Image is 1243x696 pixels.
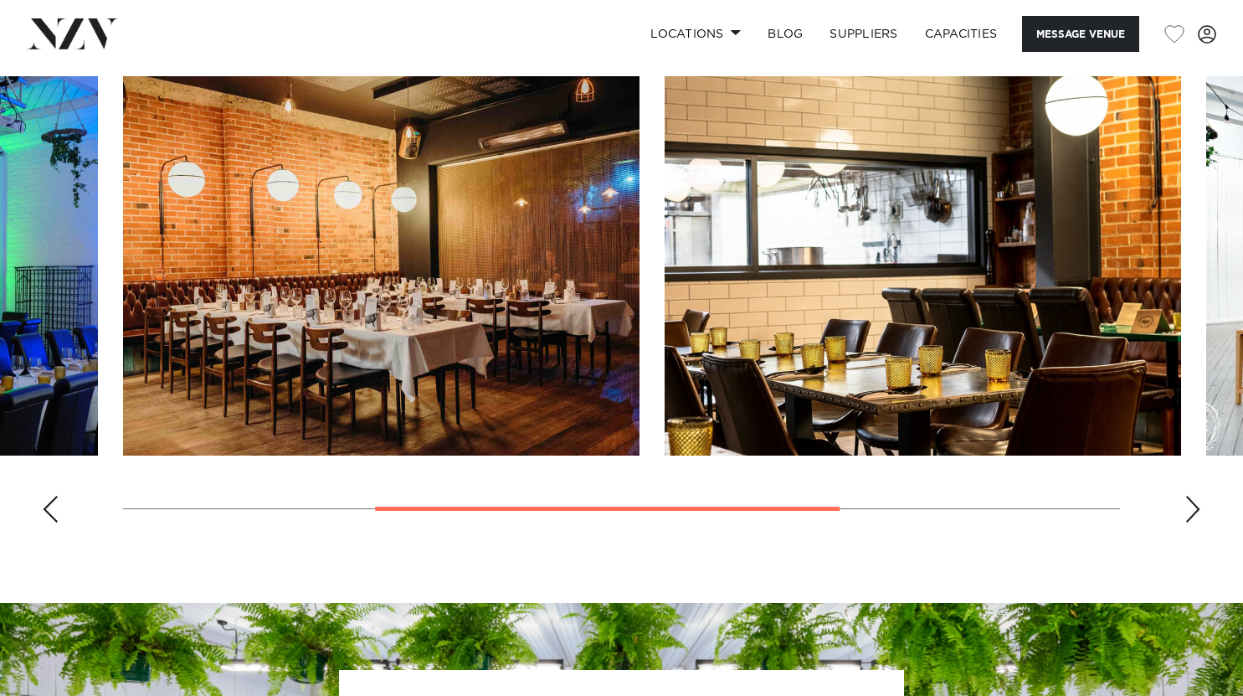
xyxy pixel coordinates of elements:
[912,16,1011,52] a: Capacities
[816,16,911,52] a: SUPPLIERS
[27,18,118,49] img: nzv-logo.png
[1022,16,1139,52] button: Message Venue
[754,16,816,52] a: BLOG
[123,76,639,456] swiper-slide: 2 / 4
[665,76,1181,456] swiper-slide: 3 / 4
[637,16,754,52] a: Locations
